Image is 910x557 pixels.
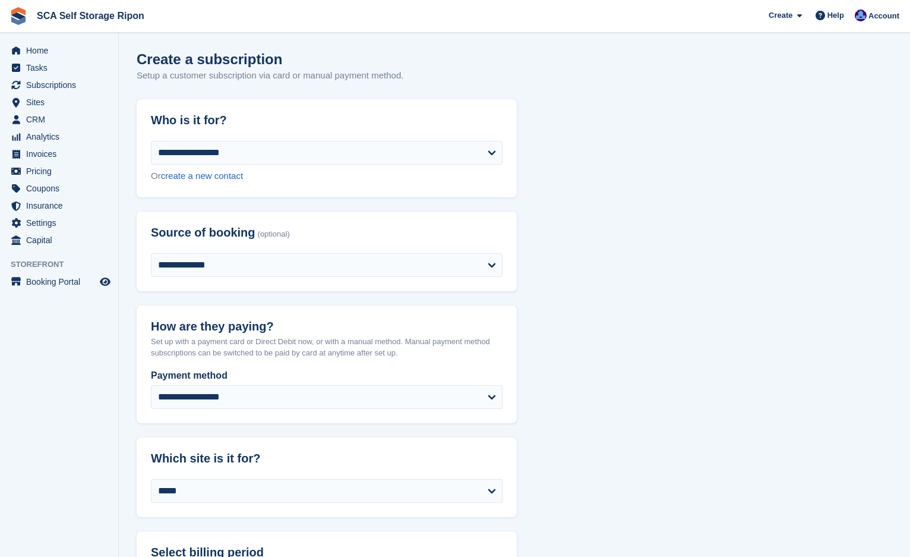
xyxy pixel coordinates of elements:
[258,230,290,239] span: (optional)
[6,94,112,111] a: menu
[6,232,112,248] a: menu
[26,180,97,197] span: Coupons
[6,163,112,180] a: menu
[137,69,403,83] p: Setup a customer subscription via card or manual payment method.
[26,215,97,231] span: Settings
[32,6,149,26] a: SCA Self Storage Ripon
[137,51,282,67] h1: Create a subscription
[26,197,97,214] span: Insurance
[26,59,97,76] span: Tasks
[26,128,97,145] span: Analytics
[6,42,112,59] a: menu
[6,180,112,197] a: menu
[26,42,97,59] span: Home
[151,226,255,240] span: Source of booking
[10,7,27,25] img: stora-icon-8386f47178a22dfd0bd8f6a31ec36ba5ce8667c1dd55bd0f319d3a0aa187defe.svg
[151,452,503,465] h2: Which site is it for?
[151,369,503,383] label: Payment method
[26,146,97,162] span: Invoices
[151,169,503,183] div: Or
[26,77,97,93] span: Subscriptions
[151,320,503,333] h2: How are they paying?
[26,273,97,290] span: Booking Portal
[6,77,112,93] a: menu
[98,275,112,289] a: Preview store
[769,10,792,21] span: Create
[827,10,844,21] span: Help
[11,259,118,270] span: Storefront
[6,273,112,290] a: menu
[26,163,97,180] span: Pricing
[161,171,243,181] a: create a new contact
[868,10,899,22] span: Account
[6,197,112,214] a: menu
[26,232,97,248] span: Capital
[26,94,97,111] span: Sites
[6,59,112,76] a: menu
[151,114,503,127] h2: Who is it for?
[151,336,503,359] p: Set up with a payment card or Direct Debit now, or with a manual method. Manual payment method su...
[6,215,112,231] a: menu
[26,111,97,128] span: CRM
[6,111,112,128] a: menu
[855,10,867,21] img: Sarah Race
[6,128,112,145] a: menu
[6,146,112,162] a: menu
